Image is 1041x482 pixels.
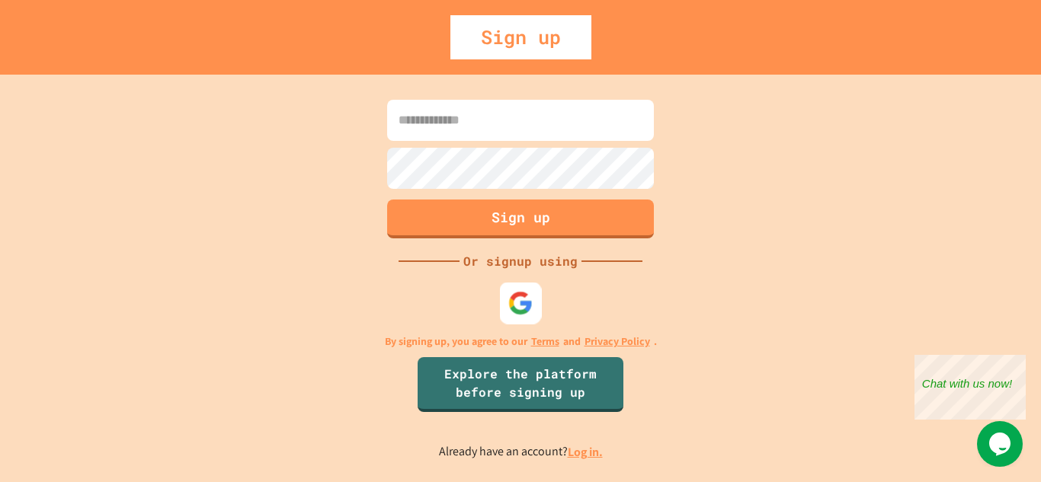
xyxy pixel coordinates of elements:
a: Terms [531,334,559,350]
button: Sign up [387,200,654,238]
img: google-icon.svg [508,290,533,315]
a: Explore the platform before signing up [418,357,623,412]
a: Privacy Policy [585,334,650,350]
div: Sign up [450,15,591,59]
p: By signing up, you agree to our and . [385,334,657,350]
p: Already have an account? [439,442,603,461]
iframe: chat widget [914,355,1026,420]
div: Or signup using [460,252,581,270]
a: Log in. [568,444,603,460]
iframe: chat widget [977,421,1026,467]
